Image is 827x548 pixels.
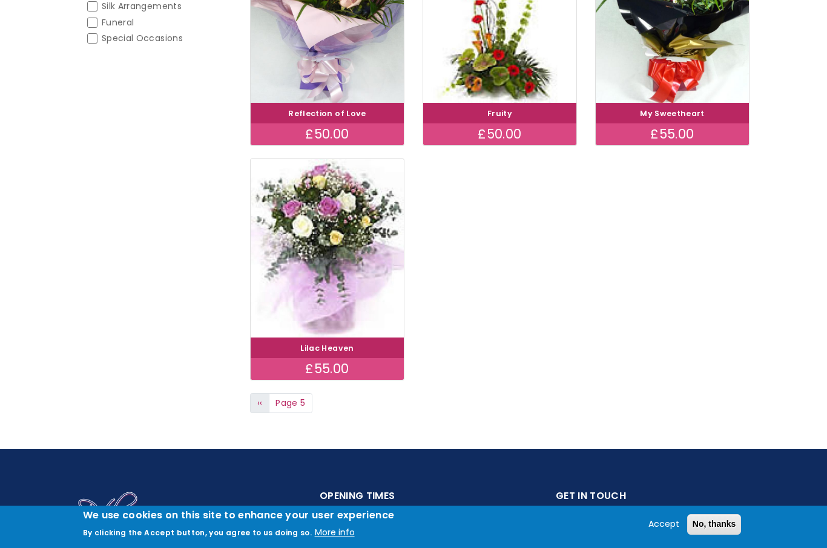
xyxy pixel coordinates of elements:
[596,123,749,145] div: £55.00
[556,488,743,512] h2: Get in touch
[423,123,576,145] div: £50.00
[83,527,312,538] p: By clicking the Accept button, you agree to us doing so.
[288,108,366,119] a: Reflection of Love
[687,514,742,535] button: No, thanks
[640,108,705,119] a: My Sweetheart
[257,397,263,409] span: ‹‹
[487,108,512,119] a: Fruity
[251,123,404,145] div: £50.00
[250,393,750,414] nav: Page navigation
[320,488,507,512] h2: Opening Times
[315,526,355,540] button: More info
[77,491,138,532] img: Home
[102,32,183,44] span: Special Occasions
[269,393,312,414] span: Page 5
[251,358,404,380] div: £55.00
[644,517,684,532] button: Accept
[102,16,134,28] span: Funeral
[300,343,354,353] a: Lilac Heaven
[83,509,395,522] h2: We use cookies on this site to enhance your user experience
[251,159,404,338] img: Lilac Heaven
